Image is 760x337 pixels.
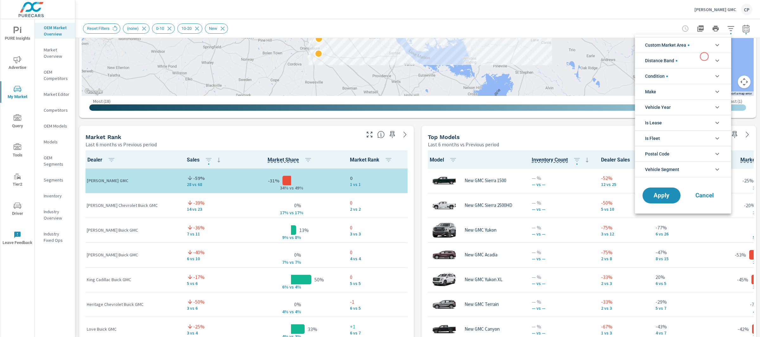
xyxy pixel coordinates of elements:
span: Apply [649,193,674,198]
ul: filter options [635,35,731,180]
span: Is Lease [645,115,662,130]
span: Vehicle Year [645,100,671,115]
button: Apply [643,188,681,203]
span: Cancel [692,193,717,198]
button: Cancel [686,188,724,203]
span: Custom Market Area [645,37,689,53]
span: Vehicle Segment [645,162,679,177]
span: Make [645,84,656,99]
span: Postal Code [645,146,669,162]
span: Distance Band [645,53,677,68]
span: Is Fleet [645,131,660,146]
span: Condition [645,69,668,84]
